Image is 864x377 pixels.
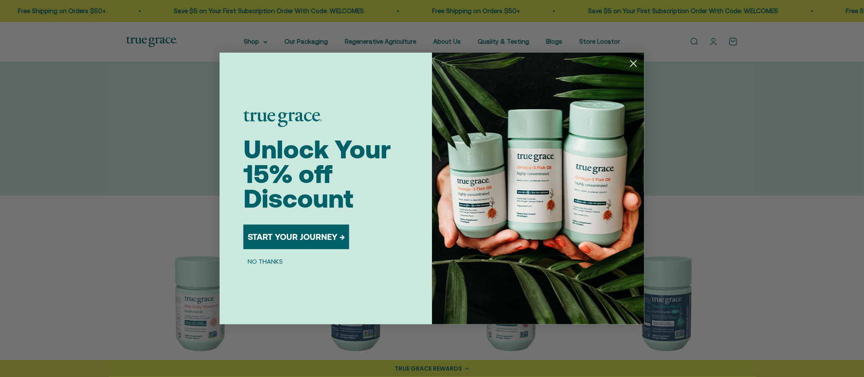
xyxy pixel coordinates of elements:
button: START YOUR JOURNEY → [243,225,349,249]
span: Unlock Your 15% off Discount [243,135,391,213]
button: NO THANKS [243,256,287,266]
img: 098727d5-50f8-4f9b-9554-844bb8da1403.jpeg [432,53,644,324]
img: logo placeholder [243,111,322,127]
button: Close dialog [626,56,641,71]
